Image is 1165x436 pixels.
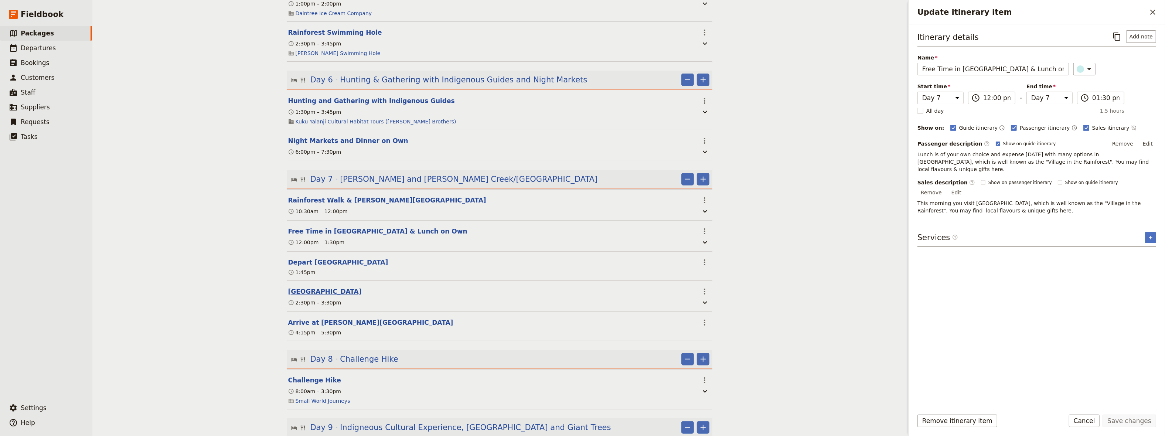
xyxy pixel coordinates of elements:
div: 2:30pm – 3:30pm [288,299,341,306]
button: Edit day information [291,74,587,85]
span: ​ [952,234,958,243]
div: 1:30pm – 3:45pm [288,108,341,116]
div: 2:30pm – 3:45pm [288,40,341,47]
a: Daintree Ice Cream Company [296,10,372,17]
span: - [1020,93,1022,104]
a: [PERSON_NAME] Swimming Hole [296,50,381,57]
div: 8:00am – 3:30pm [288,388,341,395]
div: 4:15pm – 5:30pm [288,329,341,336]
span: Packages [21,30,54,37]
button: Add note [1126,30,1156,43]
input: ​ [1092,93,1120,102]
button: Remove [1109,138,1137,149]
div: ​ [1077,65,1094,74]
span: Show on guide itinerary [1065,180,1118,185]
select: Start time [917,92,964,104]
span: Suppliers [21,103,50,111]
span: Help [21,419,35,426]
button: Actions [698,374,711,386]
span: ​ [969,180,975,185]
button: Edit day information [291,174,598,185]
div: 6:00pm – 7:30pm [288,148,341,156]
span: End time [1026,83,1073,90]
h3: Itinerary details [917,32,979,43]
span: Show on passenger itinerary [988,180,1052,185]
button: ​ [1073,63,1096,75]
span: Tasks [21,133,38,140]
span: ​ [984,141,990,147]
span: Lunch is of your own choice and expense [DATE] with many options in [GEOGRAPHIC_DATA], which is w... [917,151,1152,172]
button: Edit this itinerary item [288,136,408,145]
button: Add [697,353,709,365]
span: Show on guide itinerary [1003,141,1056,147]
span: Sales itinerary [1092,124,1130,132]
button: Actions [698,256,711,269]
button: Remove [681,173,694,185]
button: Edit this itinerary item [288,28,382,37]
span: [PERSON_NAME] and [PERSON_NAME] Creek/[GEOGRAPHIC_DATA] [340,174,597,185]
button: Time shown on guide itinerary [999,123,1005,132]
input: Name [917,63,1069,75]
a: Kuku Yalanji Cultural Habitat Tours ([PERSON_NAME] Brothers) [296,118,456,125]
span: Day 9 [310,422,333,433]
button: Edit [1140,138,1156,149]
button: Edit this itinerary item [288,287,362,296]
button: Remove [681,353,694,365]
div: 12:00pm – 1:30pm [288,239,345,246]
span: Staff [21,89,35,96]
span: Requests [21,118,50,126]
button: Edit [948,187,965,198]
button: Cancel [1069,415,1100,427]
button: Remove itinerary item [917,415,997,427]
span: Customers [21,74,54,81]
div: 10:30am – 12:00pm [288,208,348,215]
button: Actions [698,26,711,39]
span: Day 7 [310,174,333,185]
div: 1:45pm [288,269,316,276]
button: Edit day information [291,422,611,433]
button: Add [697,421,709,434]
h3: Services [917,232,958,243]
button: Actions [698,95,711,107]
input: ​ [983,93,1011,102]
button: Edit this itinerary item [288,96,455,105]
button: Edit this itinerary item [288,318,453,327]
button: Remove [681,74,694,86]
button: Add service inclusion [1145,232,1156,243]
span: Day 8 [310,354,333,365]
span: Indigneous Cultural Experience, [GEOGRAPHIC_DATA] and Giant Trees [340,422,611,433]
span: Start time [917,83,964,90]
button: Edit this itinerary item [288,258,388,267]
button: Actions [698,134,711,147]
span: Fieldbook [21,9,64,20]
button: Copy itinerary item [1111,30,1123,43]
button: Add [697,74,709,86]
button: Actions [698,285,711,298]
span: Guide itinerary [959,124,998,132]
span: All day [926,107,944,115]
a: Small World Journeys [296,397,350,405]
button: Edit this itinerary item [288,196,486,205]
span: ​ [1080,93,1089,102]
button: Add [697,173,709,185]
button: Close drawer [1147,6,1159,18]
span: 1.5 hours [1100,107,1124,115]
button: Remove [681,421,694,434]
button: Save changes [1103,415,1156,427]
span: ​ [971,93,980,102]
span: Passenger itinerary [1020,124,1070,132]
button: Time shown on passenger itinerary [1072,123,1077,132]
button: Actions [698,316,711,329]
button: Edit day information [291,354,398,365]
label: Sales description [917,179,975,186]
span: Hunting & Gathering with Indigenous Guides and Night Markets [340,74,587,85]
label: Passenger description [917,140,990,147]
span: Bookings [21,59,49,67]
button: Remove [917,187,945,198]
select: End time [1026,92,1073,104]
span: Settings [21,404,47,412]
button: Actions [698,194,711,207]
h2: Update itinerary item [917,7,1147,18]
